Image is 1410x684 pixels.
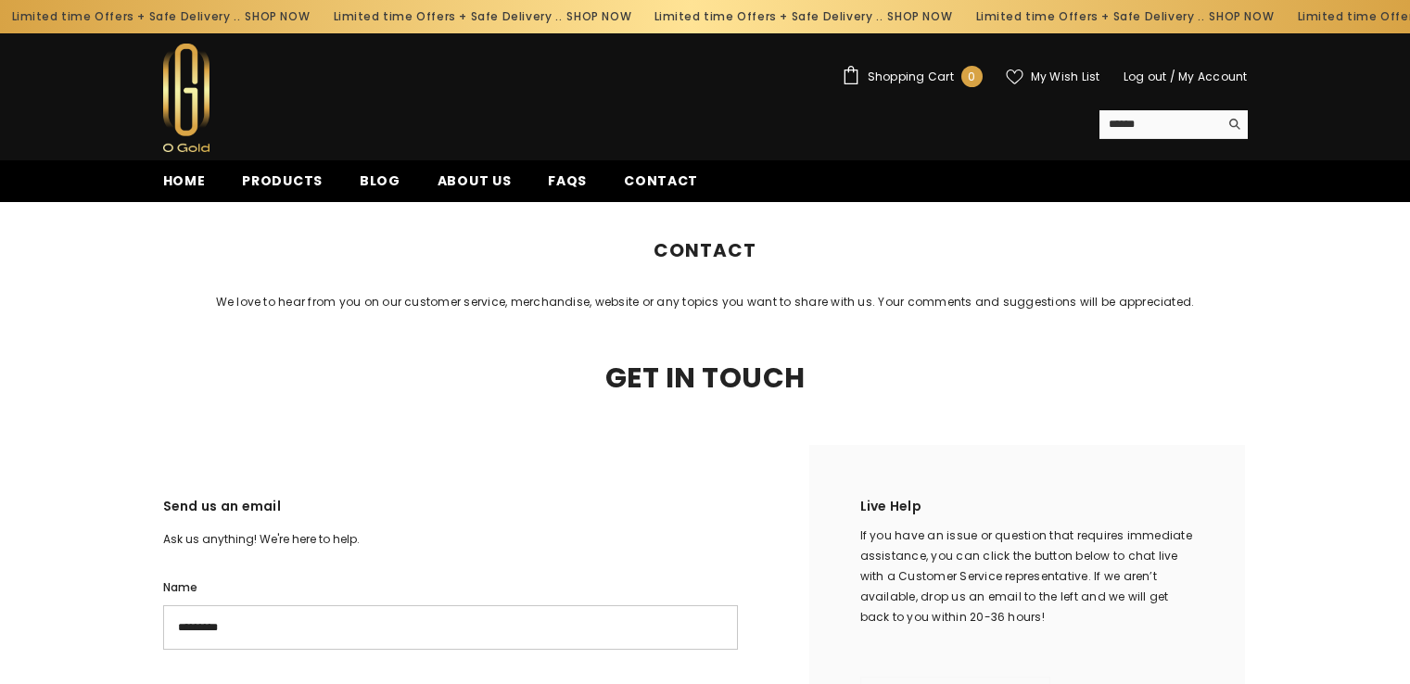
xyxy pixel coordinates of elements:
summary: Search [1099,110,1248,139]
span: FAQs [548,171,587,190]
p: Ask us anything! We're here to help. [163,529,738,550]
span: Blog [360,171,400,190]
span: / [1170,69,1175,84]
span: Shopping Cart [868,71,954,82]
span: Contact [708,202,757,222]
a: SHOP NOW [871,6,936,27]
span: My Wish List [1031,71,1100,82]
span: Products [242,171,323,190]
div: If you have an issue or question that requires immediate assistance, you can click the button bel... [860,526,1194,627]
a: FAQs [529,171,605,202]
a: Blog [341,171,419,202]
h3: Send us an email [163,496,738,529]
div: Limited time Offers + Safe Delivery .. [627,2,948,32]
span: About us [438,171,512,190]
a: SHOP NOW [229,6,294,27]
h2: Live Help [860,496,1194,526]
a: Home [653,202,687,222]
a: My Account [1178,69,1247,84]
button: Search [1219,110,1248,138]
label: Name [163,577,738,598]
a: SHOP NOW [551,6,616,27]
a: My Wish List [1006,69,1100,85]
div: Limited time Offers + Safe Delivery .. [948,2,1270,32]
span: Contact [624,171,698,190]
a: SHOP NOW [1193,6,1258,27]
a: Products [223,171,341,202]
a: About us [419,171,530,202]
h2: Get In Touch [149,365,1262,391]
img: Ogold Shop [163,44,210,152]
a: Shopping Cart [842,66,983,87]
div: Limited time Offers + Safe Delivery .. [305,2,627,32]
a: Log out [1124,69,1167,84]
a: Contact [605,171,717,202]
a: Home [145,171,224,202]
span: 0 [968,67,975,87]
span: Home [163,171,206,190]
